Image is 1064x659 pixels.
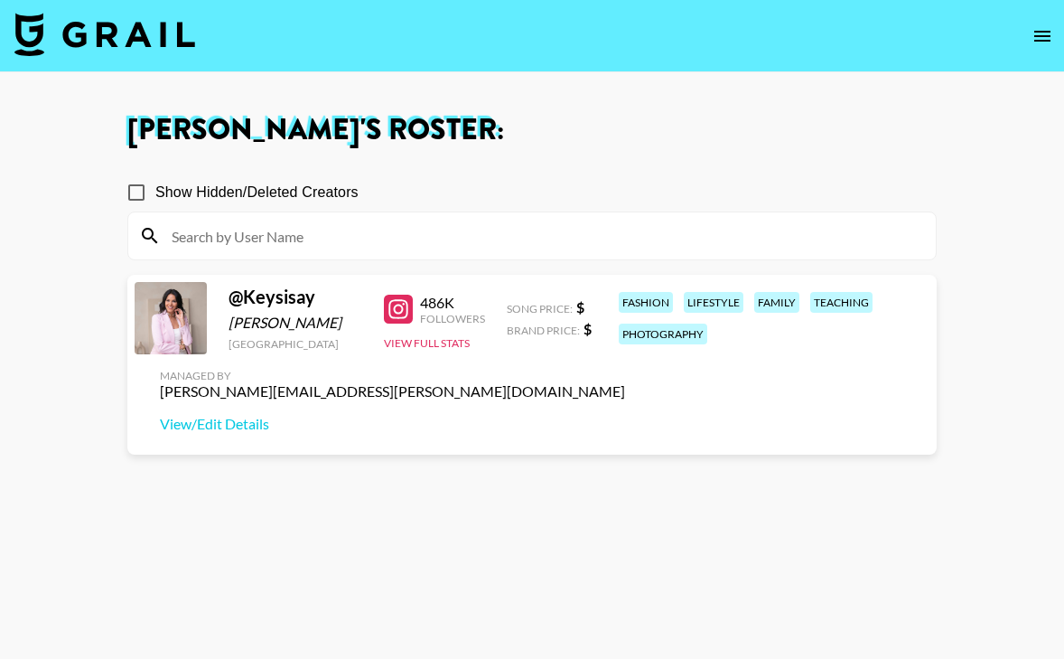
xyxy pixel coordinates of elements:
[507,302,573,315] span: Song Price:
[810,292,873,313] div: teaching
[684,292,743,313] div: lifestyle
[576,298,584,315] strong: $
[420,312,485,325] div: Followers
[507,324,580,337] span: Brand Price:
[160,415,625,433] a: View/Edit Details
[583,320,592,337] strong: $
[14,13,195,56] img: Grail Talent
[161,221,925,250] input: Search by User Name
[754,292,799,313] div: family
[160,369,625,382] div: Managed By
[619,292,673,313] div: fashion
[160,382,625,400] div: [PERSON_NAME][EMAIL_ADDRESS][PERSON_NAME][DOMAIN_NAME]
[619,324,707,344] div: photography
[1024,18,1060,54] button: open drawer
[127,116,937,145] h1: [PERSON_NAME] 's Roster:
[155,182,359,203] span: Show Hidden/Deleted Creators
[229,286,362,308] div: @ Keysisay
[229,337,362,351] div: [GEOGRAPHIC_DATA]
[420,294,485,312] div: 486K
[384,336,470,350] button: View Full Stats
[229,314,362,332] div: [PERSON_NAME]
